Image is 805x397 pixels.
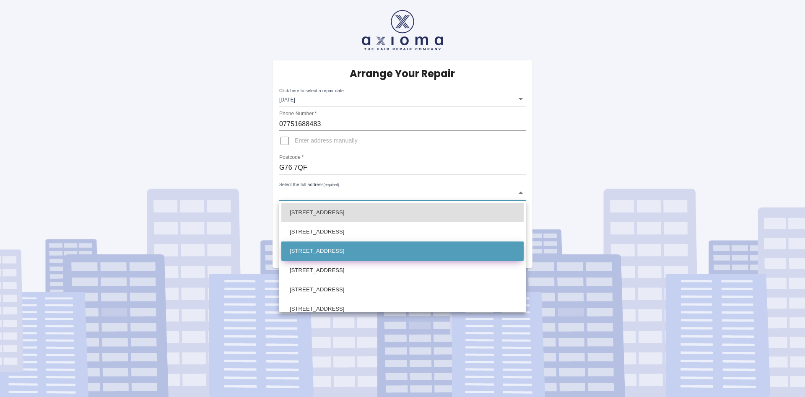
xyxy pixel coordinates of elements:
li: [STREET_ADDRESS] [281,241,524,261]
li: [STREET_ADDRESS] [281,299,524,319]
li: [STREET_ADDRESS] [281,261,524,280]
li: [STREET_ADDRESS] [281,280,524,299]
li: [STREET_ADDRESS] [281,203,524,222]
li: [STREET_ADDRESS] [281,222,524,241]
